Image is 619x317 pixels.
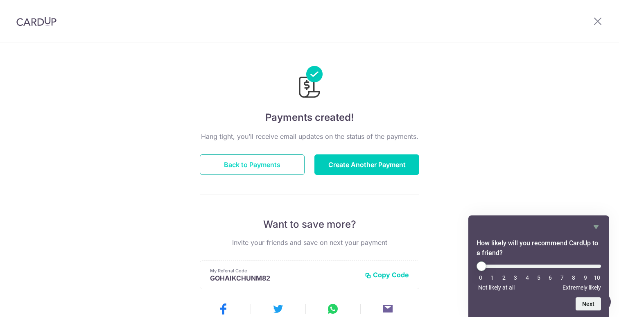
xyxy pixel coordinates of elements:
[210,274,358,282] p: GOHAIKCHUNM82
[581,274,590,281] li: 9
[314,154,419,175] button: Create Another Payment
[296,66,323,100] img: Payments
[478,284,515,291] span: Not likely at all
[200,154,305,175] button: Back to Payments
[477,222,601,310] div: How likely will you recommend CardUp to a friend? Select an option from 0 to 10, with 0 being Not...
[19,6,36,13] span: Help
[523,274,531,281] li: 4
[210,267,358,274] p: My Referral Code
[593,274,601,281] li: 10
[200,131,419,141] p: Hang tight, you’ll receive email updates on the status of the payments.
[563,284,601,291] span: Extremely likely
[546,274,554,281] li: 6
[200,238,419,247] p: Invite your friends and save on next your payment
[477,238,601,258] h2: How likely will you recommend CardUp to a friend? Select an option from 0 to 10, with 0 being Not...
[569,274,578,281] li: 8
[488,274,496,281] li: 1
[576,297,601,310] button: Next question
[16,16,56,26] img: CardUp
[477,261,601,291] div: How likely will you recommend CardUp to a friend? Select an option from 0 to 10, with 0 being Not...
[591,222,601,232] button: Hide survey
[558,274,566,281] li: 7
[477,274,485,281] li: 0
[500,274,508,281] li: 2
[511,274,520,281] li: 3
[200,218,419,231] p: Want to save more?
[365,271,409,279] button: Copy Code
[200,110,419,125] h4: Payments created!
[535,274,543,281] li: 5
